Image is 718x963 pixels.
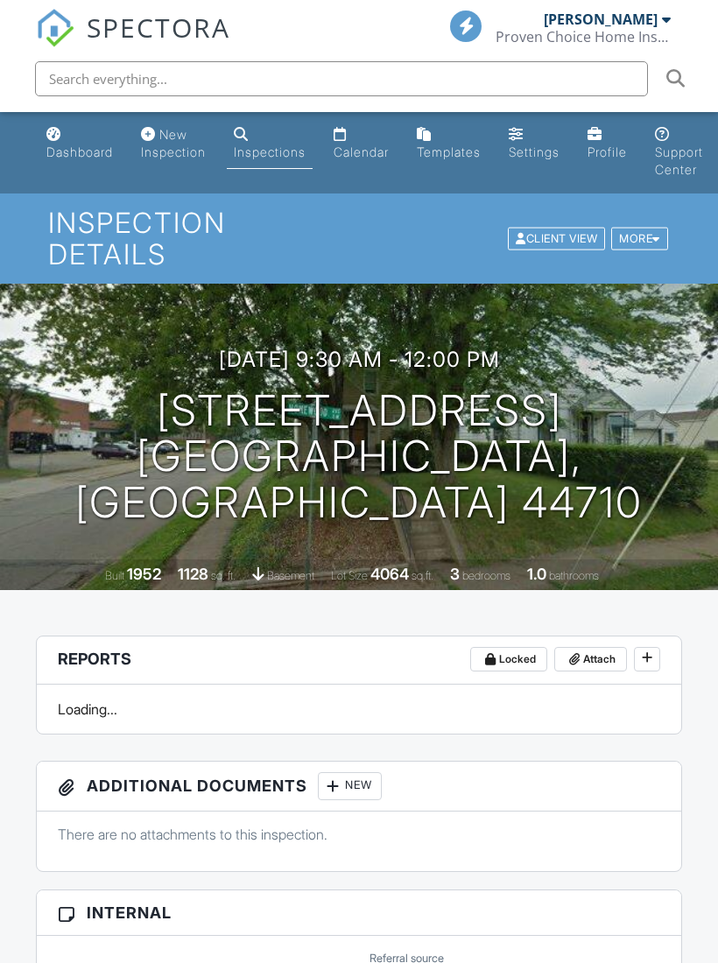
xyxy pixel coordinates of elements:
[509,144,560,159] div: Settings
[178,565,208,583] div: 1128
[36,24,230,60] a: SPECTORA
[370,565,409,583] div: 4064
[105,569,124,582] span: Built
[141,127,206,159] div: New Inspection
[410,119,488,169] a: Templates
[127,565,161,583] div: 1952
[581,119,634,169] a: Profile
[87,9,230,46] span: SPECTORA
[134,119,213,169] a: New Inspection
[417,144,481,159] div: Templates
[549,569,599,582] span: bathrooms
[267,569,314,582] span: basement
[58,825,660,844] p: There are no attachments to this inspection.
[35,61,648,96] input: Search everything...
[37,890,681,936] h3: Internal
[234,144,306,159] div: Inspections
[508,227,605,250] div: Client View
[334,144,389,159] div: Calendar
[648,119,710,186] a: Support Center
[502,119,567,169] a: Settings
[611,227,668,250] div: More
[462,569,510,582] span: bedrooms
[655,144,703,177] div: Support Center
[211,569,236,582] span: sq. ft.
[39,119,120,169] a: Dashboard
[412,569,433,582] span: sq.ft.
[544,11,658,28] div: [PERSON_NAME]
[37,762,681,812] h3: Additional Documents
[588,144,627,159] div: Profile
[36,9,74,47] img: The Best Home Inspection Software - Spectora
[496,28,671,46] div: Proven Choice Home Inspection
[327,119,396,169] a: Calendar
[46,144,113,159] div: Dashboard
[506,231,609,244] a: Client View
[48,207,669,269] h1: Inspection Details
[318,772,382,800] div: New
[450,565,460,583] div: 3
[331,569,368,582] span: Lot Size
[227,119,313,169] a: Inspections
[28,388,690,526] h1: [STREET_ADDRESS] [GEOGRAPHIC_DATA], [GEOGRAPHIC_DATA] 44710
[527,565,546,583] div: 1.0
[219,348,500,371] h3: [DATE] 9:30 am - 12:00 pm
